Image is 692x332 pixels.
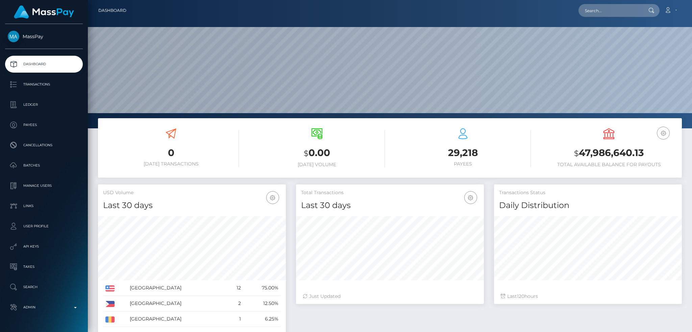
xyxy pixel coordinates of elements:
p: User Profile [8,221,80,231]
h4: Last 30 days [301,200,479,211]
h5: USD Volume [103,189,281,196]
p: Manage Users [8,181,80,191]
h6: [DATE] Transactions [103,161,239,167]
a: Transactions [5,76,83,93]
h3: 29,218 [395,146,531,159]
div: Last hours [501,293,675,300]
div: Just Updated [303,293,477,300]
p: Ledger [8,100,80,110]
img: RO.png [105,316,115,323]
td: 12.50% [243,296,281,311]
img: US.png [105,285,115,291]
a: Admin [5,299,83,316]
p: Search [8,282,80,292]
a: Links [5,198,83,214]
p: Cancellations [8,140,80,150]
h6: Total Available Balance for Payouts [541,162,677,168]
td: 75.00% [243,280,281,296]
h6: [DATE] Volume [249,162,385,168]
h3: 0 [103,146,239,159]
p: Links [8,201,80,211]
small: $ [304,149,308,158]
a: Dashboard [5,56,83,73]
td: 2 [227,296,243,311]
p: Payees [8,120,80,130]
p: Dashboard [8,59,80,69]
td: [GEOGRAPHIC_DATA] [127,311,227,327]
a: Taxes [5,258,83,275]
img: MassPay [8,31,19,42]
img: PH.png [105,301,115,307]
img: MassPay Logo [14,5,74,19]
p: Transactions [8,79,80,90]
h3: 47,986,640.13 [541,146,677,160]
h5: Transactions Status [499,189,677,196]
h3: 0.00 [249,146,385,160]
a: Cancellations [5,137,83,154]
span: MassPay [5,33,83,40]
td: [GEOGRAPHIC_DATA] [127,296,227,311]
p: Batches [8,160,80,171]
h6: Payees [395,161,531,167]
a: Manage Users [5,177,83,194]
td: 1 [227,311,243,327]
p: Taxes [8,262,80,272]
a: Batches [5,157,83,174]
h5: Total Transactions [301,189,479,196]
span: 120 [517,293,524,299]
h4: Daily Distribution [499,200,677,211]
a: API Keys [5,238,83,255]
p: Admin [8,302,80,312]
td: 6.25% [243,311,281,327]
a: Dashboard [98,3,126,18]
a: Search [5,279,83,296]
a: Ledger [5,96,83,113]
td: [GEOGRAPHIC_DATA] [127,280,227,296]
input: Search... [578,4,642,17]
a: Payees [5,117,83,133]
a: User Profile [5,218,83,235]
h4: Last 30 days [103,200,281,211]
td: 12 [227,280,243,296]
p: API Keys [8,241,80,252]
small: $ [574,149,579,158]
